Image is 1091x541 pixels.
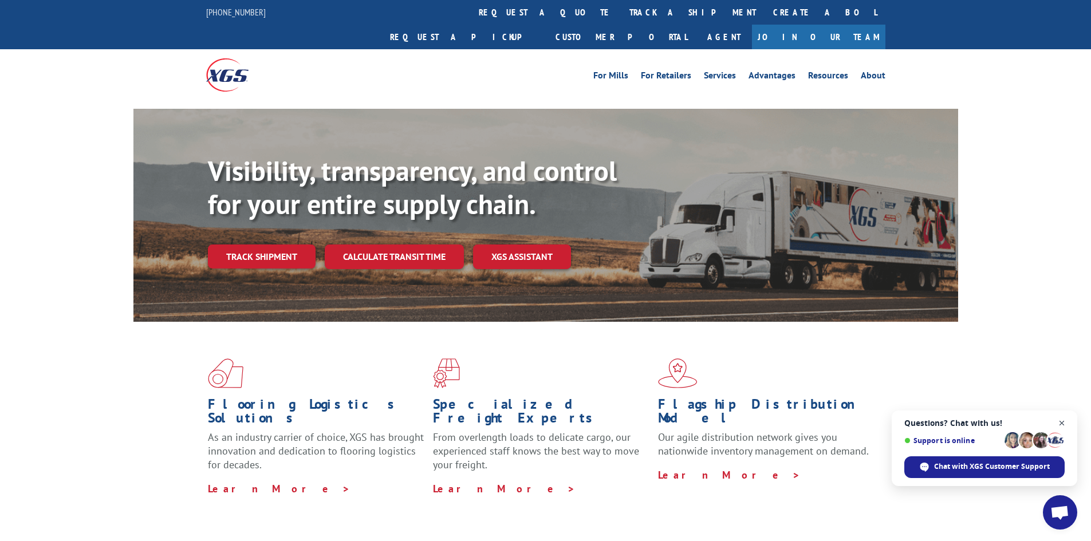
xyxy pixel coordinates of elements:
span: Support is online [904,436,1001,445]
a: Customer Portal [547,25,696,49]
a: [PHONE_NUMBER] [206,6,266,18]
h1: Specialized Freight Experts [433,397,649,431]
b: Visibility, transparency, and control for your entire supply chain. [208,153,617,222]
span: Close chat [1055,416,1069,431]
a: Learn More > [433,482,576,495]
a: Agent [696,25,752,49]
img: xgs-icon-total-supply-chain-intelligence-red [208,358,243,388]
a: For Retailers [641,71,691,84]
span: Questions? Chat with us! [904,418,1065,428]
img: xgs-icon-flagship-distribution-model-red [658,358,698,388]
a: For Mills [593,71,628,84]
a: Calculate transit time [325,244,464,269]
a: Services [704,71,736,84]
a: Resources [808,71,848,84]
span: Our agile distribution network gives you nationwide inventory management on demand. [658,431,869,457]
a: About [861,71,885,84]
h1: Flagship Distribution Model [658,397,875,431]
span: As an industry carrier of choice, XGS has brought innovation and dedication to flooring logistics... [208,431,424,471]
img: xgs-icon-focused-on-flooring-red [433,358,460,388]
h1: Flooring Logistics Solutions [208,397,424,431]
span: Chat with XGS Customer Support [934,461,1050,472]
a: Learn More > [208,482,350,495]
a: Advantages [749,71,795,84]
a: XGS ASSISTANT [473,244,571,269]
div: Chat with XGS Customer Support [904,456,1065,478]
a: Track shipment [208,244,316,268]
div: Open chat [1043,495,1077,530]
a: Join Our Team [752,25,885,49]
p: From overlength loads to delicate cargo, our experienced staff knows the best way to move your fr... [433,431,649,481]
a: Request a pickup [381,25,547,49]
a: Learn More > [658,468,801,481]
